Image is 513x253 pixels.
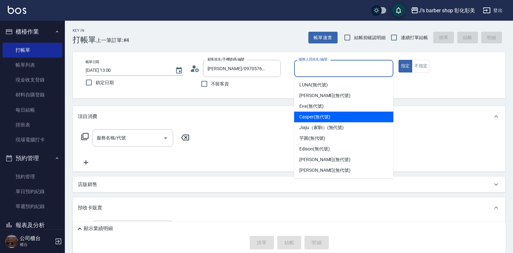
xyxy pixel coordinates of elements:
input: YYYY/MM/DD hh:mm [86,65,169,76]
p: 顯示業績明細 [84,225,113,232]
span: Casper (無代號) [299,114,330,120]
div: 預收卡販賣 [73,197,505,218]
a: 單週預約紀錄 [3,199,62,214]
span: 上一筆訂單:#4 [96,36,129,44]
p: 預收卡販賣 [78,204,102,211]
span: [PERSON_NAME] (無代號) [299,156,351,163]
label: 服務人員姓名/編號 [299,57,327,62]
button: save [392,4,405,17]
span: 鎖定日期 [96,79,114,86]
div: J’s barber shop 彰化彰美 [419,6,475,15]
div: 店販銷售 [73,177,505,192]
button: 櫃檯作業 [3,23,62,40]
span: 連續打單結帳 [401,34,428,41]
label: 帳單日期 [86,60,99,64]
span: 芋圓 (無代號) [299,135,325,142]
p: 櫃台 [20,242,53,247]
span: 不留客資 [211,81,229,87]
img: Logo [8,6,26,14]
span: Edison (無代號) [299,146,329,152]
button: 不指定 [412,60,430,72]
a: 單日預約紀錄 [3,184,62,199]
button: J’s barber shop 彰化彰美 [408,4,478,17]
div: 項目消費 [73,106,505,127]
p: 項目消費 [78,113,97,120]
a: 帳單列表 [3,58,62,72]
span: LUNA (無代號) [299,82,328,88]
button: 帳單速查 [308,32,338,44]
span: [PERSON_NAME] (無代號) [299,92,351,99]
a: 打帳單 [3,43,62,58]
a: 預約管理 [3,169,62,184]
span: 結帳前確認明細 [354,34,386,41]
a: 材料自購登錄 [3,87,62,102]
button: 指定 [399,60,412,72]
button: Open [161,133,171,143]
label: 顧客姓名/手機號碼/編號 [208,57,245,62]
a: 每日結帳 [3,103,62,117]
h5: 公司櫃台 [20,235,53,242]
button: 預約管理 [3,150,62,167]
a: 排班表 [3,117,62,132]
span: [PERSON_NAME] (無代號) [299,167,351,174]
h2: Key In [73,28,96,33]
span: Eva (無代號) [299,103,324,110]
a: 現金收支登錄 [3,72,62,87]
p: 店販銷售 [78,181,97,188]
span: Jiaju（家駒） (無代號) [299,124,344,131]
button: Choose date, selected date is 2025-08-21 [171,63,187,78]
h3: 打帳單 [73,35,96,44]
a: 現場電腦打卡 [3,132,62,147]
img: Person [5,235,18,248]
button: 登出 [480,5,505,16]
button: 報表及分析 [3,217,62,234]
